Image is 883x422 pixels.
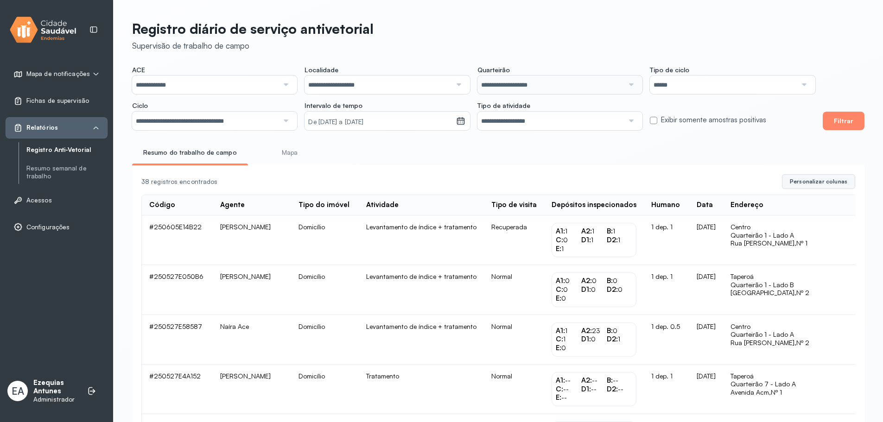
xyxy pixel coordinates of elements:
div: Tipo do imóvel [299,201,349,209]
span: Tipo de atividade [477,101,530,110]
span: Ciclo [132,101,148,110]
div: Atividade [366,201,399,209]
span: A2: [581,326,592,335]
div: -- [581,385,607,394]
span: A1: [556,276,565,285]
div: 0 [581,277,607,285]
div: 1 [556,327,581,335]
td: [DATE] [689,315,723,365]
span: Personalizar colunas [790,178,847,185]
span: Nº 2 [796,289,809,296]
span: Nº 2 [796,339,809,346]
span: E: [556,393,561,402]
span: Quarteirão 7 - Lado A [731,380,854,388]
div: -- [556,376,581,385]
div: Endereço [731,201,763,209]
span: E: [556,343,561,352]
td: Normal [484,365,544,414]
div: 1 [607,335,632,344]
span: Acessos [26,196,52,204]
span: Centro [731,322,750,330]
span: A1: [556,326,565,335]
div: -- [607,376,632,385]
span: D1: [581,235,591,244]
span: D1: [581,334,591,343]
span: Tipo de ciclo [650,66,689,74]
span: Taperoá [731,272,754,280]
div: -- [556,393,581,402]
span: C: [556,334,563,343]
span: C: [556,384,563,393]
td: #250527E58587 [142,315,213,365]
div: 1 dep. 0.5 [651,322,682,331]
div: 38 registros encontrados [141,178,775,186]
div: Data [697,201,713,209]
a: Registro Anti-Vetorial [26,146,108,154]
span: Taperoá [731,372,754,380]
td: #250605E14B22 [142,215,213,265]
td: Tratamento [359,365,484,414]
span: Nº 1 [796,239,807,247]
td: Domicílio [291,265,359,315]
div: 0 [556,236,581,245]
a: Resumo do trabalho de campo [132,145,248,160]
span: EA [12,385,24,397]
div: 0 [607,277,632,285]
p: Administrador [33,396,78,403]
span: [GEOGRAPHIC_DATA], [731,289,796,296]
span: Quarteirão 1 - Lado A [731,330,854,339]
span: Fichas de supervisão [26,97,89,105]
span: A1: [556,376,565,384]
span: B: [607,376,613,384]
a: Resumo semanal de trabalho [26,164,108,180]
td: [PERSON_NAME] [213,265,291,315]
span: ACE [132,66,145,74]
td: Domicílio [291,215,359,265]
div: Código [149,201,175,209]
span: D1: [581,384,591,393]
td: [DATE] [689,365,723,414]
div: 0 [607,285,632,294]
div: 0 [556,277,581,285]
div: Humano [651,201,680,209]
a: Registro Anti-Vetorial [26,144,108,156]
span: B: [607,227,613,235]
div: Agente [220,201,245,209]
td: Normal [484,265,544,315]
span: A1: [556,227,565,235]
div: Depósitos inspecionados [552,201,636,209]
td: Levantamento de índice + tratamento [359,315,484,365]
div: 1 dep. 1 [651,372,682,380]
p: Ezequias Antunes [33,378,78,396]
a: Acessos [13,195,100,205]
div: -- [556,385,581,394]
td: Levantamento de índice + tratamento [359,265,484,315]
div: -- [607,385,632,394]
div: 23 [581,327,607,335]
span: Quarteirão [477,66,510,74]
div: 1 [581,227,607,236]
a: Fichas de supervisão [13,96,100,106]
span: Quarteirão 1 - Lado B [731,281,854,289]
span: E: [556,294,561,302]
td: #250527E050B6 [142,265,213,315]
span: Relatórios [26,124,58,132]
div: -- [581,376,607,385]
span: Avenida Acm, [731,388,771,396]
img: logo.svg [10,15,76,45]
span: Intervalo de tempo [305,101,362,110]
span: Localidade [305,66,338,74]
span: A2: [581,376,592,384]
span: Mapa de notificações [26,70,90,78]
button: Personalizar colunas [782,174,855,189]
span: D2: [607,285,618,294]
div: 1 [556,335,581,344]
td: Naíra Ace [213,315,291,365]
span: E: [556,244,561,253]
div: Tipo de visita [491,201,537,209]
div: 1 [607,227,632,236]
div: 1 dep. 1 [651,223,682,231]
span: B: [607,276,613,285]
td: Levantamento de índice + tratamento [359,215,484,265]
span: C: [556,235,563,244]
